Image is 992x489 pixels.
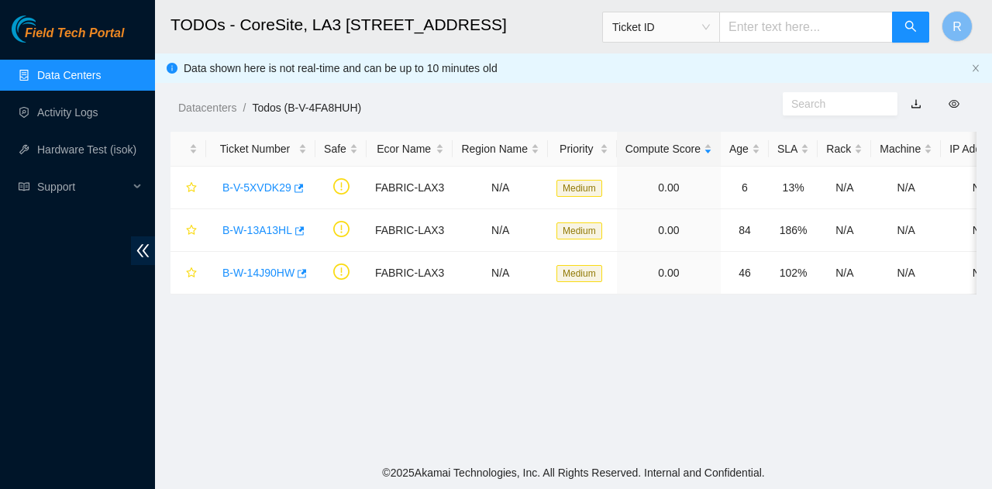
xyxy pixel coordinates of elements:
[178,102,236,114] a: Datacenters
[721,167,769,209] td: 6
[719,12,893,43] input: Enter text here...
[186,225,197,237] span: star
[25,26,124,41] span: Field Tech Portal
[186,182,197,195] span: star
[892,12,929,43] button: search
[952,17,962,36] span: R
[186,267,197,280] span: star
[179,260,198,285] button: star
[617,252,721,294] td: 0.00
[612,15,710,39] span: Ticket ID
[37,69,101,81] a: Data Centers
[911,98,921,110] a: download
[222,267,294,279] a: B-W-14J90HW
[617,167,721,209] td: 0.00
[333,221,350,237] span: exclamation-circle
[367,209,453,252] td: FABRIC-LAX3
[333,178,350,195] span: exclamation-circle
[367,252,453,294] td: FABRIC-LAX3
[367,167,453,209] td: FABRIC-LAX3
[252,102,361,114] a: Todos (B-V-4FA8HUH)
[818,209,871,252] td: N/A
[871,167,941,209] td: N/A
[179,218,198,243] button: star
[556,265,602,282] span: Medium
[791,95,877,112] input: Search
[37,106,98,119] a: Activity Logs
[222,224,292,236] a: B-W-13A13HL
[453,209,548,252] td: N/A
[131,236,155,265] span: double-left
[37,171,129,202] span: Support
[942,11,973,42] button: R
[333,263,350,280] span: exclamation-circle
[37,143,136,156] a: Hardware Test (isok)
[971,64,980,74] button: close
[155,456,992,489] footer: © 2025 Akamai Technologies, Inc. All Rights Reserved. Internal and Confidential.
[556,222,602,239] span: Medium
[899,91,933,116] button: download
[179,175,198,200] button: star
[617,209,721,252] td: 0.00
[871,252,941,294] td: N/A
[769,209,818,252] td: 186%
[721,209,769,252] td: 84
[769,252,818,294] td: 102%
[243,102,246,114] span: /
[19,181,29,192] span: read
[453,167,548,209] td: N/A
[12,28,124,48] a: Akamai TechnologiesField Tech Portal
[222,181,291,194] a: B-V-5XVDK29
[949,98,959,109] span: eye
[556,180,602,197] span: Medium
[12,15,78,43] img: Akamai Technologies
[818,252,871,294] td: N/A
[453,252,548,294] td: N/A
[769,167,818,209] td: 13%
[721,252,769,294] td: 46
[971,64,980,73] span: close
[904,20,917,35] span: search
[818,167,871,209] td: N/A
[871,209,941,252] td: N/A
